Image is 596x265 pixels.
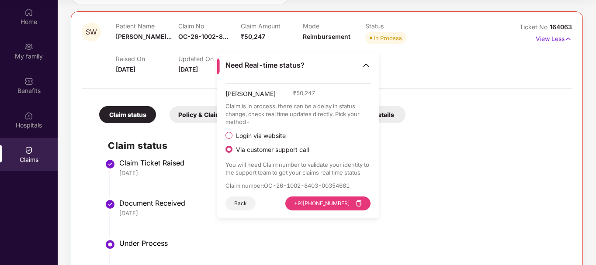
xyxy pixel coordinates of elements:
[116,55,178,62] p: Raised On
[303,33,350,40] span: Reimbursement
[119,209,563,217] div: [DATE]
[178,33,228,40] span: OC-26-1002-8...
[24,146,33,155] img: svg+xml;base64,PHN2ZyBpZD0iQ2xhaW0iIHhtbG5zPSJodHRwOi8vd3d3LnczLm9yZy8yMDAwL3N2ZyIgd2lkdGg9IjIwIi...
[225,182,371,189] p: Claim number : OC-26-1002-8403-00354681
[232,146,312,154] span: Via customer support call
[232,132,289,140] span: Login via website
[24,111,33,120] img: svg+xml;base64,PHN2ZyBpZD0iSG9zcGl0YWxzIiB4bWxucz0iaHR0cDovL3d3dy53My5vcmcvMjAwMC9zdmciIHdpZHRoPS...
[374,34,402,42] div: In Process
[225,61,305,70] span: Need Real-time status?
[116,33,172,40] span: [PERSON_NAME]...
[24,77,33,86] img: svg+xml;base64,PHN2ZyBpZD0iQmVuZWZpdHMiIHhtbG5zPSJodHRwOi8vd3d3LnczLm9yZy8yMDAwL3N2ZyIgd2lkdGg9Ij...
[119,158,563,167] div: Claim Ticket Raised
[116,65,135,73] span: [DATE]
[356,200,362,206] span: copy
[105,239,115,250] img: svg+xml;base64,PHN2ZyBpZD0iU3RlcC1BY3RpdmUtMzJ4MzIiIHhtbG5zPSJodHRwOi8vd3d3LnczLm9yZy8yMDAwL3N2Zy...
[362,61,371,69] img: Toggle Icon
[303,22,365,30] p: Mode
[520,23,550,31] span: Ticket No
[225,161,371,176] p: You will need Claim number to validate your identity to the support team to get your claims real ...
[178,65,198,73] span: [DATE]
[178,22,241,30] p: Claim No
[178,55,241,62] p: Updated On
[24,8,33,17] img: svg+xml;base64,PHN2ZyBpZD0iSG9tZSIgeG1sbnM9Imh0dHA6Ly93d3cudzMub3JnLzIwMDAvc3ZnIiB3aWR0aD0iMjAiIG...
[365,22,428,30] p: Status
[86,28,97,36] span: SW
[550,23,572,31] span: 164063
[536,32,572,44] p: View Less
[225,89,276,102] span: [PERSON_NAME]
[99,106,156,123] div: Claim status
[225,102,371,126] p: Claim is in process, there can be a delay in status change, check real time updates directly. Pic...
[565,34,572,44] img: svg+xml;base64,PHN2ZyB4bWxucz0iaHR0cDovL3d3dy53My5vcmcvMjAwMC9zdmciIHdpZHRoPSIxNyIgaGVpZ2h0PSIxNy...
[24,42,33,51] img: svg+xml;base64,PHN2ZyB3aWR0aD0iMjAiIGhlaWdodD0iMjAiIHZpZXdCb3g9IjAgMCAyMCAyMCIgZmlsbD0ibm9uZSIgeG...
[285,196,371,210] button: +91[PHONE_NUMBER]copy
[105,199,115,210] img: svg+xml;base64,PHN2ZyBpZD0iU3RlcC1Eb25lLTMyeDMyIiB4bWxucz0iaHR0cDovL3d3dy53My5vcmcvMjAwMC9zdmciIH...
[241,33,265,40] span: ₹50,247
[119,239,563,248] div: Under Process
[225,196,256,210] button: Back
[105,159,115,169] img: svg+xml;base64,PHN2ZyBpZD0iU3RlcC1Eb25lLTMyeDMyIiB4bWxucz0iaHR0cDovL3d3dy53My5vcmcvMjAwMC9zdmciIH...
[116,22,178,30] p: Patient Name
[170,106,252,123] div: Policy & Claim Details
[293,89,315,97] span: ₹ 50,247
[108,138,563,153] h2: Claim status
[119,199,563,207] div: Document Received
[241,22,303,30] p: Claim Amount
[119,169,563,177] div: [DATE]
